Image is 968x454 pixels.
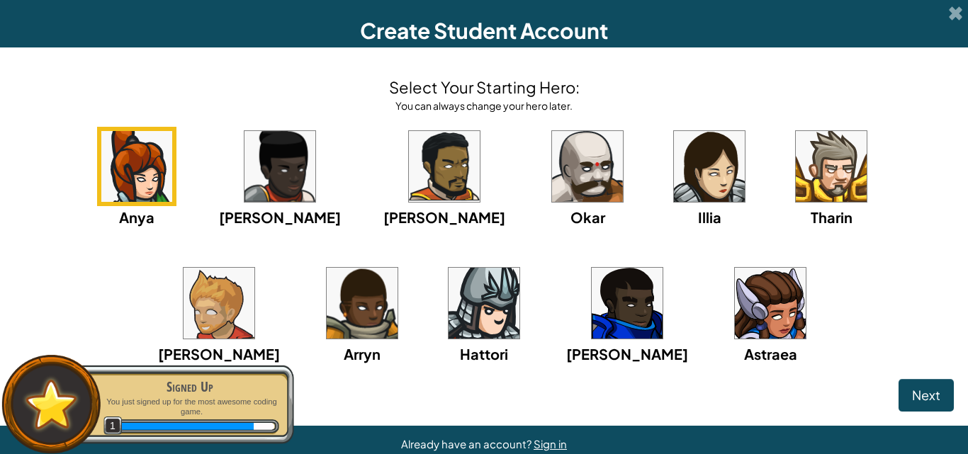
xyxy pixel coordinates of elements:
span: Tharin [811,208,852,226]
a: Sign in [534,437,567,450]
span: Arryn [344,345,381,363]
img: portrait.png [449,268,519,339]
span: Next [912,387,940,403]
img: portrait.png [101,131,172,202]
span: Okar [570,208,605,226]
img: portrait.png [592,268,663,339]
span: [PERSON_NAME] [158,345,280,363]
span: [PERSON_NAME] [566,345,688,363]
div: Signed Up [101,377,279,397]
span: [PERSON_NAME] [219,208,341,226]
button: Next [899,379,954,412]
img: default.png [19,373,84,436]
img: portrait.png [674,131,745,202]
span: Create Student Account [360,17,608,44]
span: Illia [698,208,721,226]
div: You can always change your hero later. [389,98,580,113]
img: portrait.png [184,268,254,339]
img: portrait.png [796,131,867,202]
p: You just signed up for the most awesome coding game. [101,397,279,417]
img: portrait.png [735,268,806,339]
span: Hattori [460,345,508,363]
h4: Select Your Starting Hero: [389,76,580,98]
img: portrait.png [409,131,480,202]
span: Astraea [744,345,797,363]
img: portrait.png [327,268,398,339]
span: Already have an account? [401,437,534,450]
span: Anya [119,208,154,226]
span: [PERSON_NAME] [383,208,505,226]
img: portrait.png [552,131,623,202]
img: portrait.png [244,131,315,202]
span: 1 [103,416,123,436]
